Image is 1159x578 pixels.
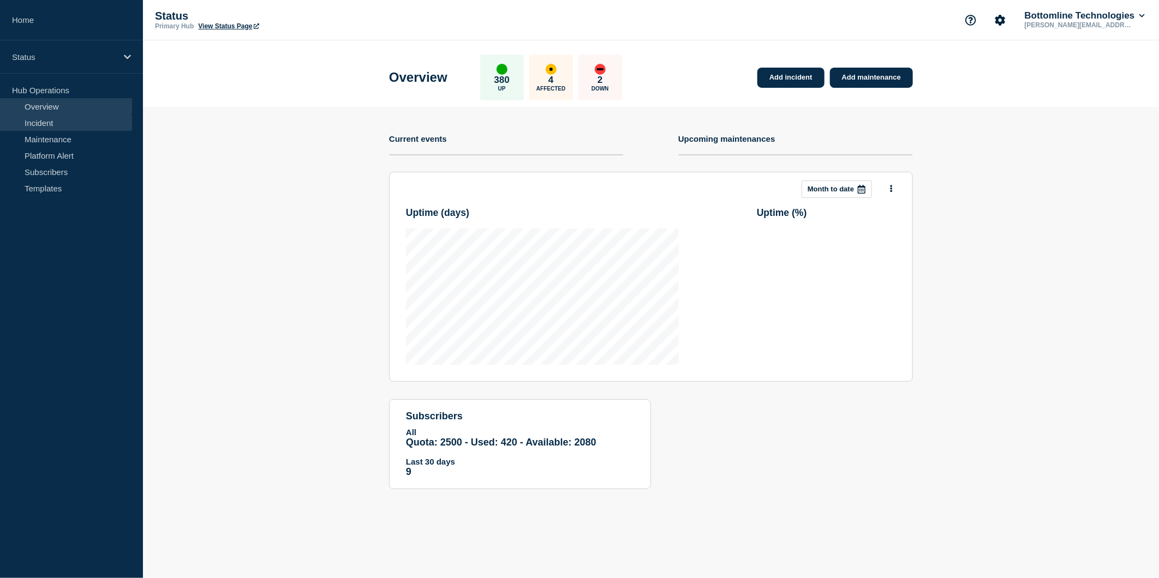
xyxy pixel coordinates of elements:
button: Support [959,9,982,32]
p: 380 [494,75,510,86]
p: Up [498,86,506,92]
h4: Current events [389,134,447,143]
h4: subscribers [406,411,634,422]
p: Down [592,86,609,92]
p: 9 [406,466,634,478]
h1: Overview [389,70,447,85]
a: View Status Page [198,22,259,30]
p: Status [155,10,373,22]
p: Last 30 days [406,457,634,466]
div: affected [546,64,557,75]
a: Add maintenance [830,68,913,88]
button: Account settings [989,9,1012,32]
button: Month to date [802,180,872,198]
div: down [595,64,606,75]
button: Bottomline Technologies [1023,10,1147,21]
span: Quota: 2500 - Used: 420 - Available: 2080 [406,437,596,448]
p: [PERSON_NAME][EMAIL_ADDRESS][PERSON_NAME][DOMAIN_NAME] [1023,21,1136,29]
h4: Upcoming maintenances [678,134,775,143]
h3: Uptime ( % ) [757,207,807,219]
p: All [406,428,634,437]
p: Month to date [808,185,854,193]
p: Affected [536,86,565,92]
a: Add incident [757,68,825,88]
p: 4 [548,75,553,86]
p: Status [12,52,117,62]
div: up [497,64,507,75]
p: 2 [598,75,602,86]
p: Primary Hub [155,22,194,30]
h3: Uptime ( days ) [406,207,469,219]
